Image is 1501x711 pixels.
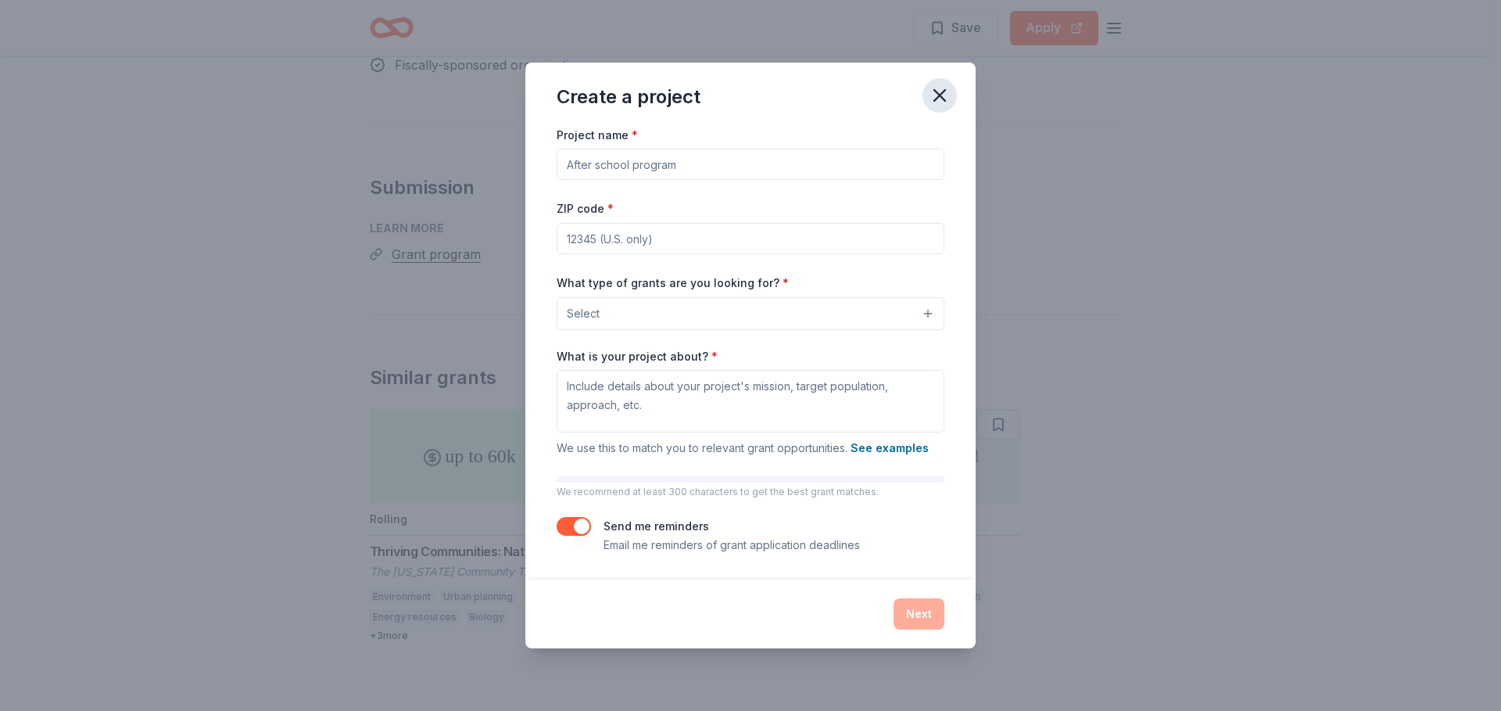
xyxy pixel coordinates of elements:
span: Select [567,304,600,323]
label: ZIP code [557,201,614,217]
span: We use this to match you to relevant grant opportunities. [557,441,929,454]
label: What type of grants are you looking for? [557,275,789,291]
button: Select [557,297,944,330]
p: We recommend at least 300 characters to get the best grant matches. [557,486,944,498]
div: Create a project [557,84,700,110]
label: Project name [557,127,638,143]
p: Email me reminders of grant application deadlines [604,536,860,555]
label: Send me reminders [604,519,709,533]
input: 12345 (U.S. only) [557,223,944,254]
label: What is your project about? [557,349,718,364]
button: See examples [851,439,929,458]
input: After school program [557,149,944,180]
